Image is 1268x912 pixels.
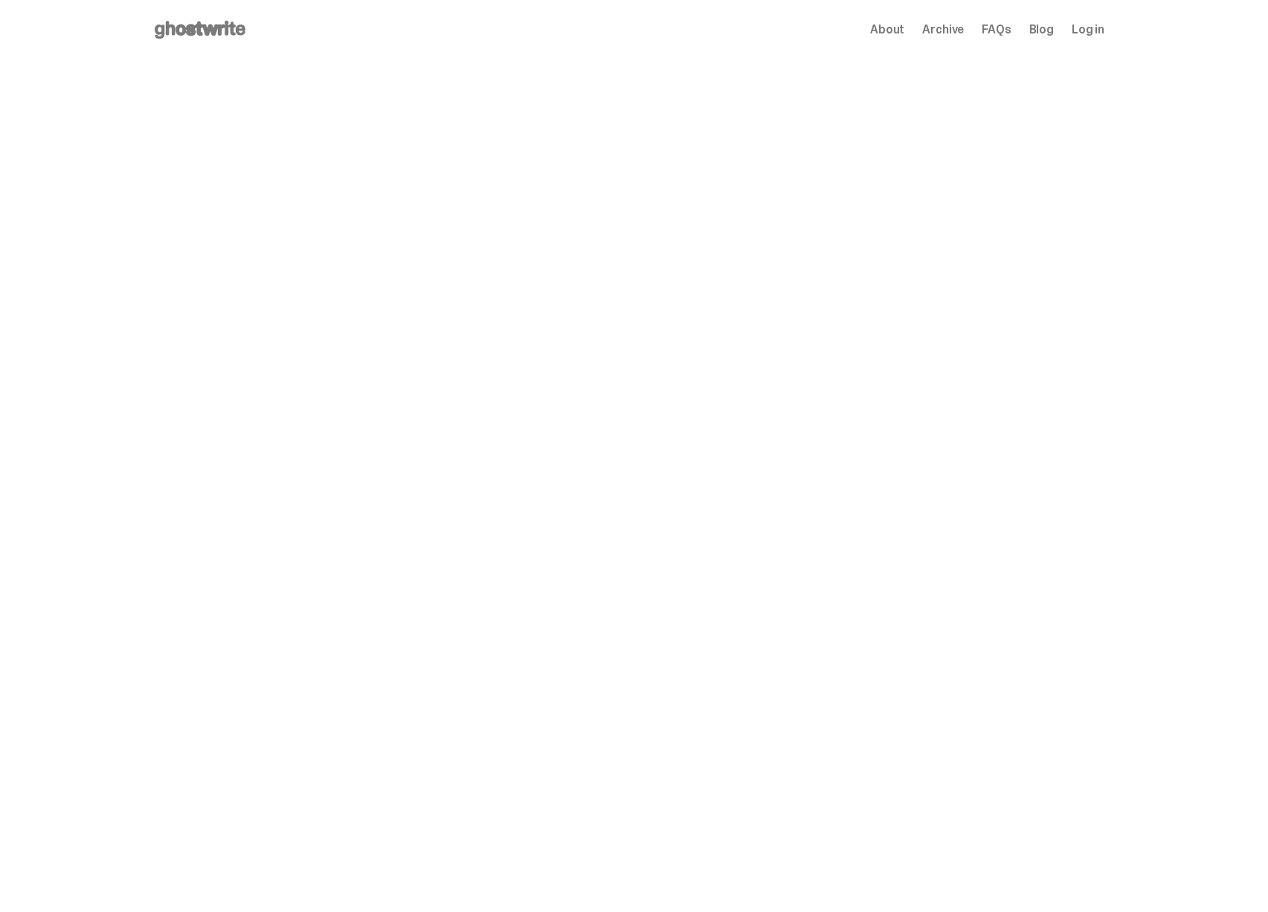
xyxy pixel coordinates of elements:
[982,24,1011,36] a: FAQs
[922,24,964,36] a: Archive
[1029,24,1054,36] a: Blog
[1072,24,1104,36] a: Log in
[870,24,904,36] a: About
